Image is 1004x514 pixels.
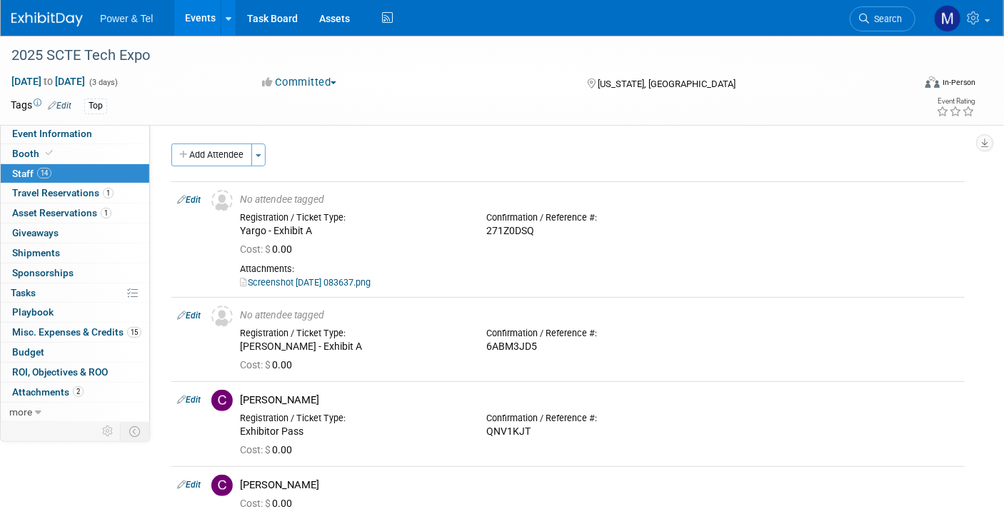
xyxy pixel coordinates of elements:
a: Edit [177,311,201,321]
div: Event Format [833,74,975,96]
span: Cost: $ [240,243,272,255]
div: Confirmation / Reference #: [487,328,713,339]
div: [PERSON_NAME] [240,478,959,492]
td: Personalize Event Tab Strip [96,422,121,440]
div: Top [84,99,107,114]
span: 14 [37,168,51,178]
span: 1 [103,188,114,198]
a: Event Information [1,124,149,143]
a: Edit [177,395,201,405]
div: Event Rating [936,98,975,105]
a: Screenshot [DATE] 083637.png [240,277,371,288]
img: Format-Inperson.png [925,76,940,88]
span: 2 [73,386,84,397]
a: more [1,403,149,422]
span: Travel Reservations [12,187,114,198]
a: Search [850,6,915,31]
div: 6ABM3JD5 [487,341,713,353]
div: [PERSON_NAME] - Exhibit A [240,341,466,353]
div: Attachments: [240,263,959,275]
a: Playbook [1,303,149,322]
span: Playbook [12,306,54,318]
span: Tasks [11,287,36,298]
img: ExhibitDay [11,12,83,26]
div: Exhibitor Pass [240,425,466,438]
div: [PERSON_NAME] [240,393,959,407]
span: Shipments [12,247,60,258]
td: Tags [11,98,71,114]
a: Tasks [1,283,149,303]
a: Asset Reservations1 [1,203,149,223]
span: Giveaways [12,227,59,238]
span: Search [869,14,902,24]
img: Unassigned-User-Icon.png [211,306,233,327]
span: [US_STATE], [GEOGRAPHIC_DATA] [598,79,736,89]
span: Event Information [12,128,92,139]
span: Asset Reservations [12,207,111,218]
a: Budget [1,343,149,362]
span: Staff [12,168,51,179]
span: 0.00 [240,498,298,509]
a: ROI, Objectives & ROO [1,363,149,382]
div: 2025 SCTE Tech Expo [6,43,893,69]
div: Registration / Ticket Type: [240,328,466,339]
span: Power & Tel [100,13,153,24]
div: 271Z0DSQ [487,225,713,238]
div: No attendee tagged [240,193,959,206]
span: 15 [127,327,141,338]
span: Cost: $ [240,498,272,509]
span: Booth [12,148,56,159]
a: Edit [48,101,71,111]
div: No attendee tagged [240,309,959,322]
div: Registration / Ticket Type: [240,413,466,424]
span: 0.00 [240,359,298,371]
a: Misc. Expenses & Credits15 [1,323,149,342]
div: QNV1KJT [487,425,713,438]
button: Add Attendee [171,143,252,166]
span: 0.00 [240,444,298,455]
span: Sponsorships [12,267,74,278]
i: Booth reservation complete [46,149,53,157]
span: [DATE] [DATE] [11,75,86,88]
a: Sponsorships [1,263,149,283]
div: Confirmation / Reference #: [487,413,713,424]
span: Budget [12,346,44,358]
a: Shipments [1,243,149,263]
span: 0.00 [240,243,298,255]
img: Madalyn Bobbitt [934,5,961,32]
div: Yargo - Exhibit A [240,225,466,238]
span: to [41,76,55,87]
span: ROI, Objectives & ROO [12,366,108,378]
a: Edit [177,195,201,205]
span: Cost: $ [240,444,272,455]
a: Giveaways [1,223,149,243]
span: Attachments [12,386,84,398]
span: 1 [101,208,111,218]
img: Unassigned-User-Icon.png [211,190,233,211]
div: In-Person [942,77,975,88]
button: Committed [257,75,342,90]
a: Booth [1,144,149,163]
a: Staff14 [1,164,149,183]
span: more [9,406,32,418]
span: Misc. Expenses & Credits [12,326,141,338]
img: C.jpg [211,475,233,496]
img: C.jpg [211,390,233,411]
a: Travel Reservations1 [1,183,149,203]
a: Edit [177,480,201,490]
div: Registration / Ticket Type: [240,212,466,223]
span: (3 days) [88,78,118,87]
div: Confirmation / Reference #: [487,212,713,223]
span: Cost: $ [240,359,272,371]
td: Toggle Event Tabs [121,422,150,440]
a: Attachments2 [1,383,149,402]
